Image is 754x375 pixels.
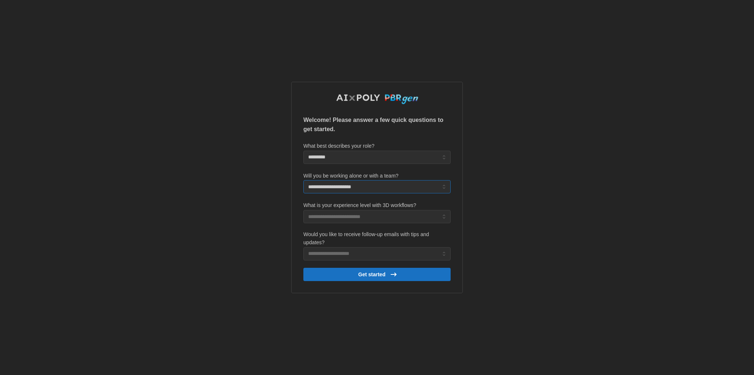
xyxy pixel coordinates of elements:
[303,231,451,246] label: Would you like to receive follow-up emails with tips and updates?
[303,201,416,210] label: What is your experience level with 3D workflows?
[303,116,451,134] p: Welcome! Please answer a few quick questions to get started.
[303,142,374,150] label: What best describes your role?
[358,268,385,281] span: Get started
[303,172,398,180] label: Will you be working alone or with a team?
[303,268,451,281] button: Get started
[336,94,419,105] img: AIxPoly PBRgen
